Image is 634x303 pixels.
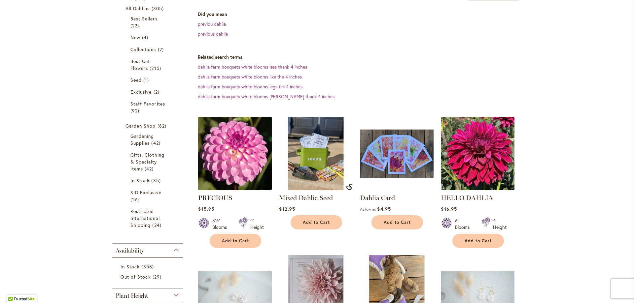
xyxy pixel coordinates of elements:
a: New [130,34,166,41]
button: Add to Cart [291,215,342,229]
iframe: Launch Accessibility Center [5,280,23,298]
span: 2 [158,46,165,53]
a: HELLO DAHLIA [441,194,493,202]
span: $15.95 [198,206,214,212]
span: As low as [360,207,376,212]
span: Garden Shop [125,123,156,129]
img: Mixed Dahlia Seed [279,117,353,190]
a: Collections [130,46,166,53]
div: 3½" Blooms [212,217,231,230]
div: 4' Height [493,217,507,230]
span: 1 [143,76,151,83]
span: 42 [145,165,155,172]
a: Restricted International Shipping [130,208,166,228]
a: Dahlia Card [360,194,395,202]
span: 305 [152,5,165,12]
span: Availability [116,247,144,254]
span: In Stock [121,263,140,270]
a: dahlia farm bouquets white blooms less thank 4 inches [198,64,307,70]
span: Exclusive [130,89,152,95]
span: Add to Cart [465,238,492,244]
span: 358 [141,263,155,270]
a: Seed [130,76,166,83]
a: Group shot of Dahlia Cards [360,185,434,192]
span: Out of Stock [121,274,151,280]
a: All Dahlias [125,5,171,12]
span: Add to Cart [384,220,411,225]
span: Best Sellers [130,15,158,22]
span: New [130,34,140,41]
a: In Stock [130,177,166,184]
img: Hello Dahlia [441,117,514,190]
a: PRECIOUS [198,194,232,202]
span: 19 [130,196,141,203]
span: SID Exclusive [130,189,161,196]
span: 29 [153,273,163,280]
a: Mixed Dahlia Seed [279,194,333,202]
span: 42 [151,139,162,146]
button: Add to Cart [210,234,261,248]
span: 82 [158,122,168,129]
a: Best Sellers [130,15,166,29]
span: 24 [152,222,163,228]
a: previou dahlia [198,21,226,27]
a: Staff Favorites [130,100,166,114]
a: PRECIOUS [198,185,272,192]
span: Gardening Supplies [130,133,154,146]
span: Gifts, Clothing & Specialty Items [130,152,164,172]
a: Hello Dahlia [441,185,514,192]
span: 22 [130,22,141,29]
button: Add to Cart [452,234,504,248]
span: Add to Cart [303,220,330,225]
button: Add to Cart [371,215,423,229]
dt: Related search terms [198,54,528,60]
span: $12.95 [279,206,295,212]
a: In Stock 358 [121,263,176,270]
span: Restricted International Shipping [130,208,160,228]
span: In Stock [130,177,150,184]
a: Gifts, Clothing &amp; Specialty Items [130,151,166,172]
a: dahlia farm bouquets white blooms like the 4 inches [198,74,302,80]
span: 215 [150,65,162,72]
a: previous dahlia [198,31,228,37]
span: 4 [142,34,150,41]
span: $4.95 [377,206,391,212]
span: 35 [151,177,162,184]
a: Mixed Dahlia Seed Mixed Dahlia Seed [279,185,353,192]
span: 92 [130,107,141,114]
span: 2 [154,88,161,95]
span: Collections [130,46,156,52]
a: Gardening Supplies [130,133,166,146]
a: Exclusive [130,88,166,95]
span: $16.95 [441,206,457,212]
div: 4' Height [250,217,264,230]
img: Mixed Dahlia Seed [345,184,353,190]
span: Seed [130,77,142,83]
a: Best Cut Flowers [130,58,166,72]
a: Garden Shop [125,122,171,129]
img: Group shot of Dahlia Cards [360,117,434,190]
img: PRECIOUS [196,115,274,192]
a: dahlia farm bouquets white blooms legs tini 4 inches [198,83,302,90]
a: SID Exclusive [130,189,166,203]
a: Out of Stock 29 [121,273,176,280]
span: Staff Favorites [130,101,165,107]
div: 6" Blooms [455,217,474,230]
a: dahlia farm bouquets white blooms [PERSON_NAME] thank 4 inches [198,93,335,100]
dt: Did you mean [198,11,528,17]
span: Plant Height [116,292,148,299]
span: Best Cut Flowers [130,58,150,71]
span: All Dahlias [125,5,150,12]
span: Add to Cart [222,238,249,244]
